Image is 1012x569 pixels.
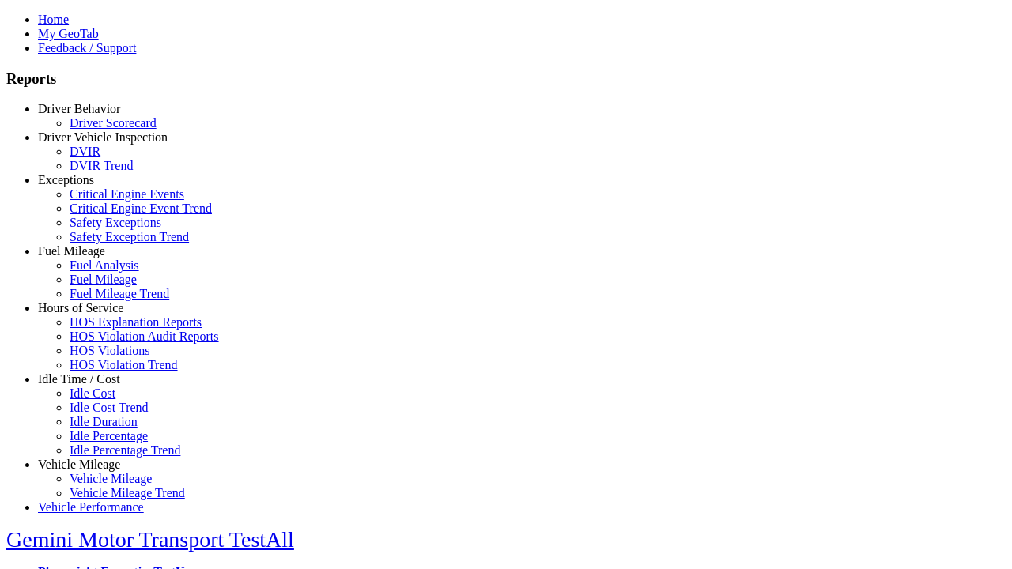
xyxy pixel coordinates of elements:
[38,130,168,144] a: Driver Vehicle Inspection
[38,500,144,514] a: Vehicle Performance
[70,344,149,357] a: HOS Violations
[70,472,152,485] a: Vehicle Mileage
[70,230,189,243] a: Safety Exception Trend
[70,258,139,272] a: Fuel Analysis
[70,330,219,343] a: HOS Violation Audit Reports
[70,429,148,443] a: Idle Percentage
[70,287,169,300] a: Fuel Mileage Trend
[70,486,185,499] a: Vehicle Mileage Trend
[70,116,157,130] a: Driver Scorecard
[70,401,149,414] a: Idle Cost Trend
[70,202,212,215] a: Critical Engine Event Trend
[38,301,123,315] a: Hours of Service
[70,443,180,457] a: Idle Percentage Trend
[70,145,100,158] a: DVIR
[6,527,294,552] a: Gemini Motor Transport TestAll
[38,458,120,471] a: Vehicle Mileage
[38,372,120,386] a: Idle Time / Cost
[70,415,138,428] a: Idle Duration
[38,102,120,115] a: Driver Behavior
[38,27,99,40] a: My GeoTab
[70,273,137,286] a: Fuel Mileage
[70,315,202,329] a: HOS Explanation Reports
[70,358,178,371] a: HOS Violation Trend
[70,187,184,201] a: Critical Engine Events
[38,13,69,26] a: Home
[6,70,1006,88] h3: Reports
[70,216,161,229] a: Safety Exceptions
[38,173,94,187] a: Exceptions
[38,41,136,55] a: Feedback / Support
[38,244,105,258] a: Fuel Mileage
[70,386,115,400] a: Idle Cost
[70,159,133,172] a: DVIR Trend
